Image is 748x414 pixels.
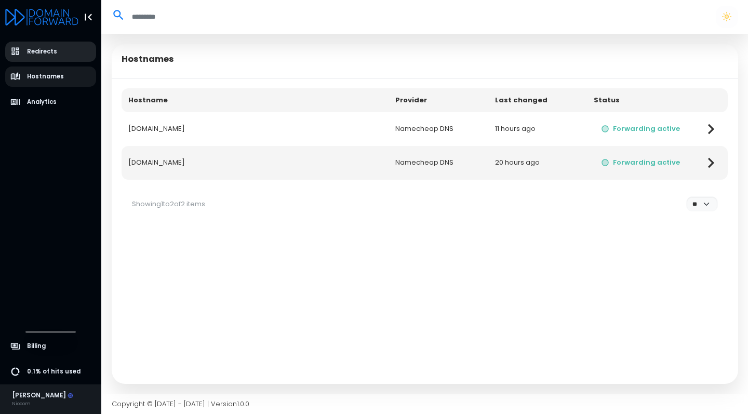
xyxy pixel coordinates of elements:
[122,54,174,64] h5: Hostnames
[132,199,205,209] span: Showing 1 to 2 of 2 items
[686,196,717,211] select: Per
[5,336,97,356] a: Billing
[12,400,74,407] div: Niocom
[78,7,98,27] button: Toggle Aside
[488,88,587,112] th: Last changed
[122,146,389,180] td: [DOMAIN_NAME]
[5,42,97,62] a: Redirects
[122,88,389,112] th: Hostname
[12,391,74,400] div: [PERSON_NAME]
[488,112,587,146] td: 11 hours ago
[122,112,389,146] td: [DOMAIN_NAME]
[27,367,81,376] span: 0.1% of hits used
[587,88,694,112] th: Status
[27,342,46,351] span: Billing
[5,9,78,23] a: Logo
[5,92,97,112] a: Analytics
[27,72,64,81] span: Hostnames
[27,98,57,106] span: Analytics
[389,146,488,180] td: Namecheap DNS
[5,362,97,382] a: 0.1% of hits used
[389,88,488,112] th: Provider
[594,154,687,172] button: Forwarding active
[389,112,488,146] td: Namecheap DNS
[112,399,249,409] span: Copyright © [DATE] - [DATE] | Version 1.0.0
[5,66,97,87] a: Hostnames
[27,47,57,56] span: Redirects
[488,146,587,180] td: 20 hours ago
[594,120,687,138] button: Forwarding active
